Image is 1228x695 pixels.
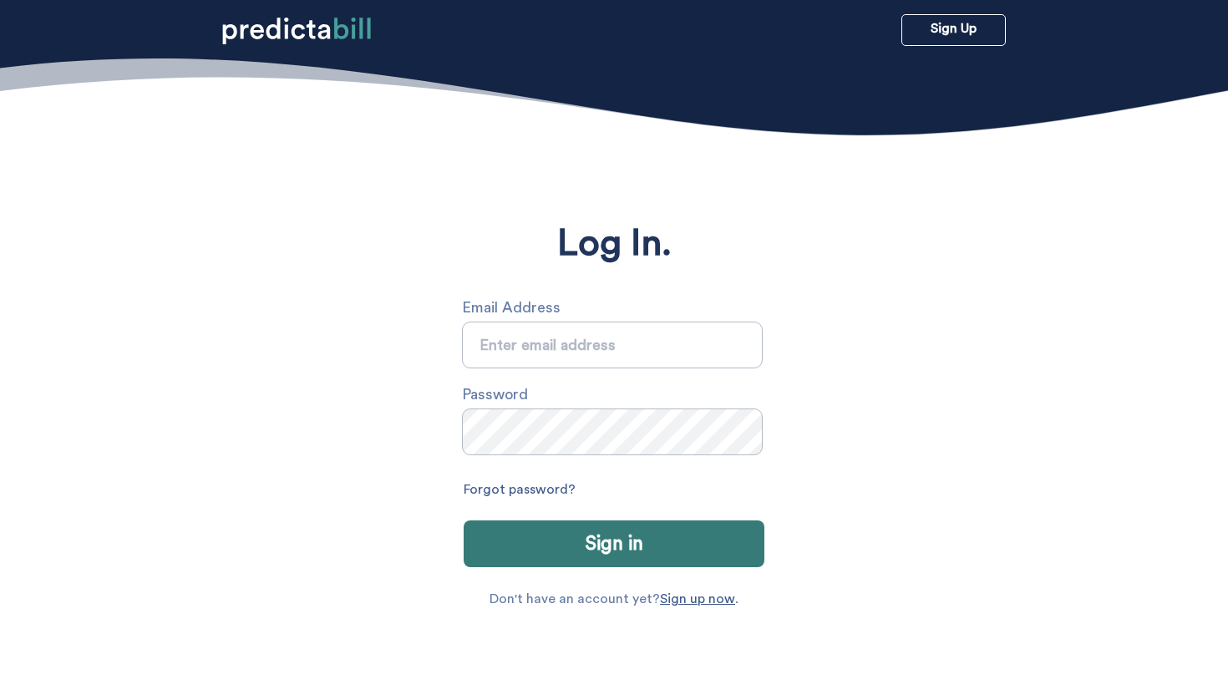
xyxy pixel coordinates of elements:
a: Forgot password? [464,476,576,504]
input: Email Address [462,322,763,368]
p: Log In. [557,223,672,265]
button: Sign in [464,520,764,567]
a: Sign Up [901,14,1006,46]
p: Don't have an account yet? . [490,592,738,606]
label: Password [462,381,773,408]
a: Sign up now [660,592,735,606]
label: Email Address [462,294,773,322]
